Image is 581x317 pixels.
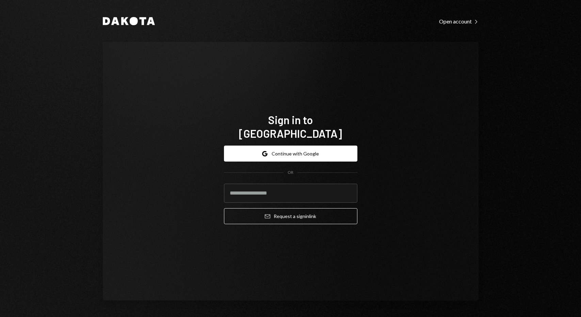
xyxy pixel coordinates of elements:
[288,170,293,176] div: OR
[224,146,357,162] button: Continue with Google
[439,17,479,25] a: Open account
[224,113,357,140] h1: Sign in to [GEOGRAPHIC_DATA]
[224,208,357,224] button: Request a signinlink
[439,18,479,25] div: Open account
